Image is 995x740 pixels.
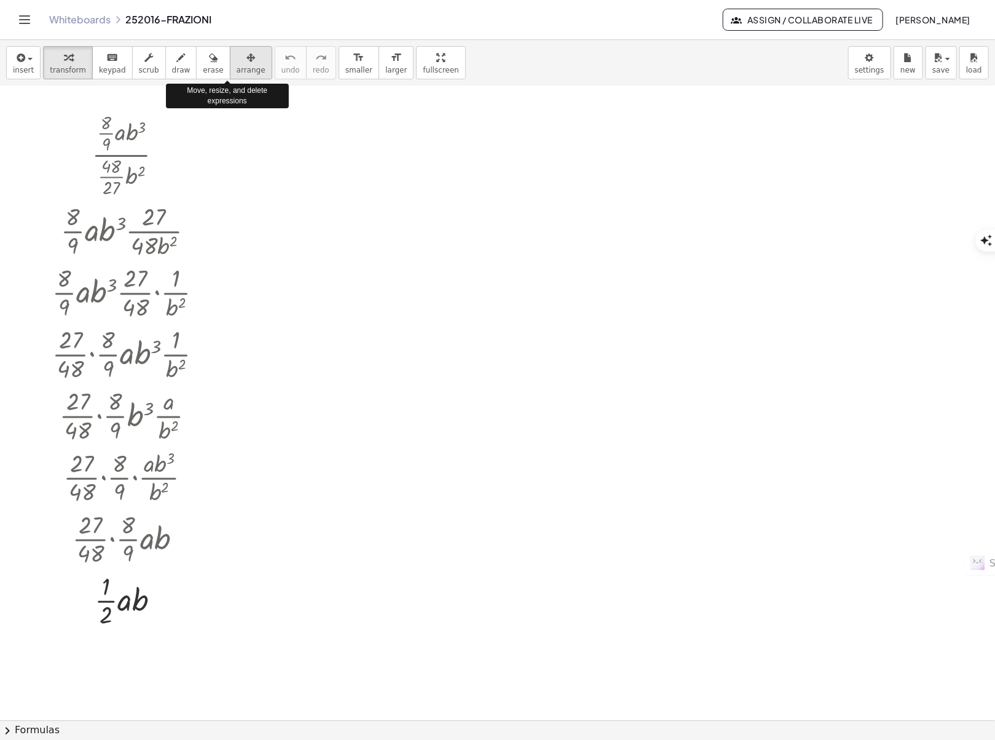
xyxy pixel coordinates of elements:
[237,66,265,74] span: arrange
[275,46,307,79] button: undoundo
[99,66,126,74] span: keypad
[306,46,336,79] button: redoredo
[733,14,873,25] span: Assign / Collaborate Live
[932,66,950,74] span: save
[959,46,989,79] button: load
[132,46,166,79] button: scrub
[895,14,970,25] span: [PERSON_NAME]
[196,46,230,79] button: erase
[390,50,402,65] i: format_size
[379,46,414,79] button: format_sizelarger
[50,66,86,74] span: transform
[926,46,957,79] button: save
[339,46,379,79] button: format_sizesmaller
[886,9,980,31] button: [PERSON_NAME]
[423,66,458,74] span: fullscreen
[281,66,300,74] span: undo
[13,66,34,74] span: insert
[900,66,916,74] span: new
[848,46,891,79] button: settings
[385,66,407,74] span: larger
[345,66,372,74] span: smaller
[6,46,41,79] button: insert
[855,66,884,74] span: settings
[165,46,197,79] button: draw
[15,10,34,30] button: Toggle navigation
[92,46,133,79] button: keyboardkeypad
[353,50,364,65] i: format_size
[49,14,111,26] a: Whiteboards
[203,66,223,74] span: erase
[966,66,982,74] span: load
[894,46,923,79] button: new
[106,50,118,65] i: keyboard
[172,66,191,74] span: draw
[285,50,296,65] i: undo
[43,46,93,79] button: transform
[166,84,289,108] div: Move, resize, and delete expressions
[139,66,159,74] span: scrub
[416,46,465,79] button: fullscreen
[313,66,329,74] span: redo
[230,46,272,79] button: arrange
[723,9,883,31] button: Assign / Collaborate Live
[315,50,327,65] i: redo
